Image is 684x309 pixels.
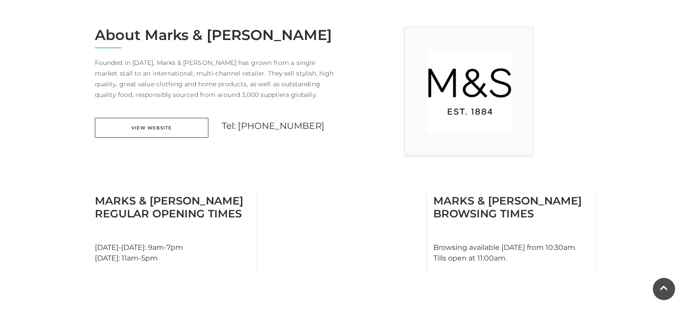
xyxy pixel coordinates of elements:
[433,194,589,220] h3: Marks & [PERSON_NAME] Browsing Times
[95,57,335,100] p: Founded in [DATE], Marks & [PERSON_NAME] has grown from a single market stall to an international...
[88,194,257,274] div: [DATE]-[DATE]: 9am-7pm [DATE]: 11am-5pm
[222,120,324,131] a: Tel: [PHONE_NUMBER]
[95,194,250,220] h3: Marks & [PERSON_NAME] Regular Opening Times
[95,27,335,44] h2: About Marks & [PERSON_NAME]
[95,118,208,138] a: View Website
[427,194,596,274] div: Browsing available [DATE] from 10:30am. Tills open at 11:00am.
